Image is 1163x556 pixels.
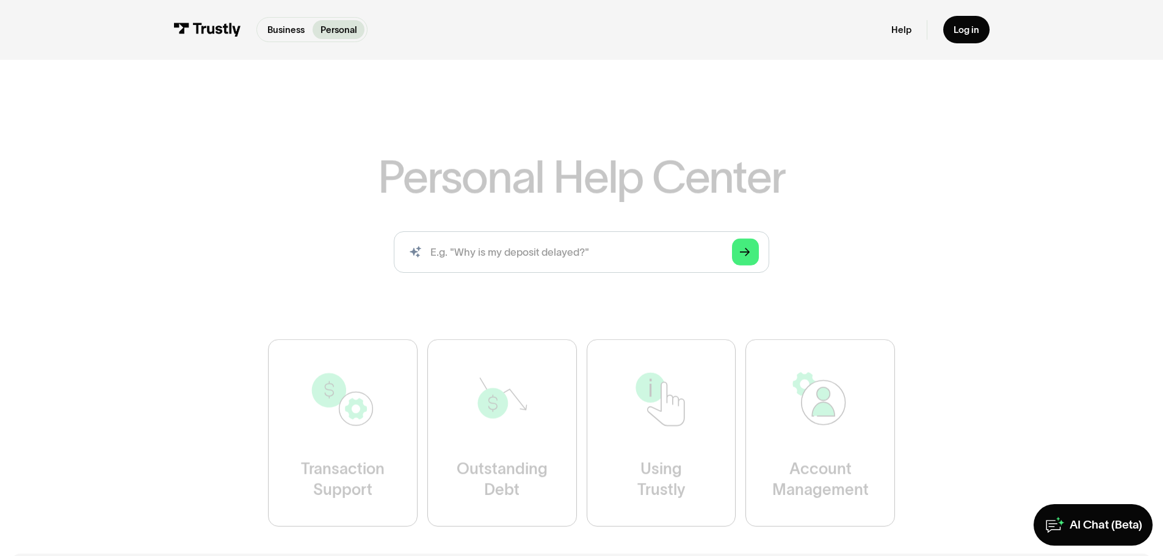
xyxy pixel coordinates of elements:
[954,24,979,35] div: Log in
[394,231,769,273] input: search
[378,154,784,200] h1: Personal Help Center
[1070,518,1142,533] div: AI Chat (Beta)
[457,459,548,500] div: Outstanding Debt
[259,20,312,39] a: Business
[587,339,736,527] a: UsingTrustly
[1034,504,1153,546] a: AI Chat (Beta)
[772,459,869,500] div: Account Management
[321,23,357,37] p: Personal
[891,24,911,35] a: Help
[637,459,685,500] div: Using Trustly
[427,339,577,527] a: OutstandingDebt
[301,459,385,500] div: Transaction Support
[268,339,418,527] a: TransactionSupport
[745,339,895,527] a: AccountManagement
[173,23,241,37] img: Trustly Logo
[267,23,305,37] p: Business
[943,16,990,43] a: Log in
[313,20,364,39] a: Personal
